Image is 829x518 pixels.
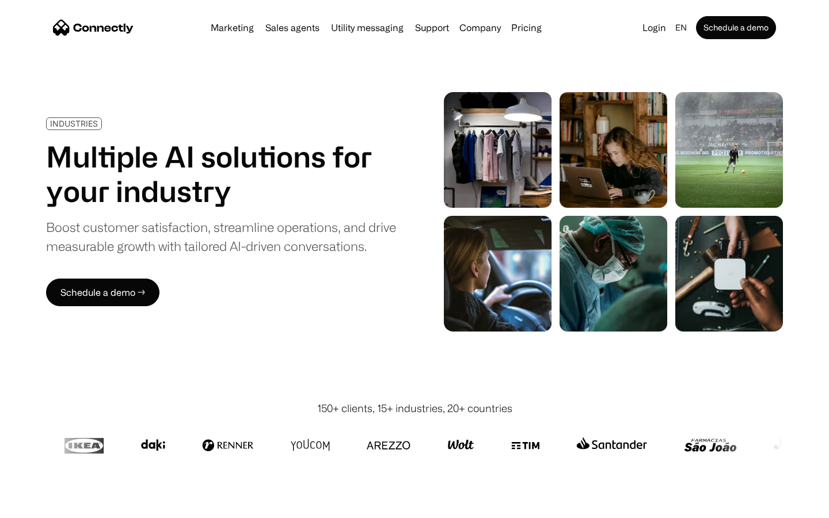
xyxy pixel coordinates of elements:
a: Utility messaging [326,23,408,32]
div: Boost customer satisfaction, streamline operations, and drive measurable growth with tailored AI-... [46,218,396,256]
a: Sales agents [261,23,324,32]
div: en [675,20,687,36]
a: Login [638,20,671,36]
div: Company [459,20,501,36]
ul: Language list [23,498,69,514]
div: 150+ clients, 15+ industries, 20+ countries [317,401,512,416]
a: Schedule a demo → [46,279,159,306]
aside: Language selected: English [12,497,69,514]
a: Support [410,23,454,32]
h1: Multiple AI solutions for your industry [46,139,396,208]
a: Pricing [507,23,546,32]
div: INDUSTRIES [50,119,98,128]
a: Marketing [206,23,258,32]
a: Schedule a demo [696,16,776,39]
